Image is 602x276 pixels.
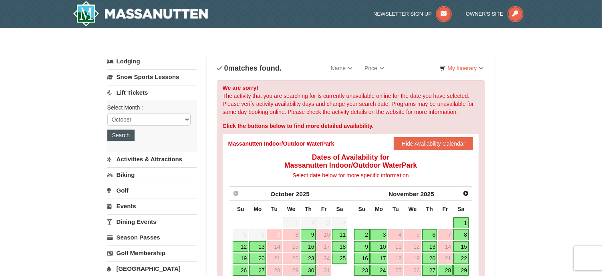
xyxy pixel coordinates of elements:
[301,217,316,229] span: 2
[354,241,370,252] a: 9
[305,206,312,212] span: Thursday
[354,229,370,240] a: 2
[267,265,282,276] a: 28
[388,265,403,276] a: 25
[73,1,208,26] a: Massanutten Resort
[435,62,489,74] a: My Itinerary
[332,241,347,252] a: 18
[404,241,421,252] a: 12
[107,69,197,84] a: Snow Sports Lessons
[453,241,469,252] a: 15
[422,265,437,276] a: 27
[466,11,523,17] a: Owner's Site
[107,183,197,198] a: Golf
[107,246,197,260] a: Golf Membership
[354,253,370,264] a: 16
[370,241,387,252] a: 10
[292,172,409,179] span: Select date below for more specific information
[287,206,296,212] span: Wednesday
[301,229,316,240] a: 9
[422,253,437,264] a: 20
[426,206,433,212] span: Thursday
[438,265,453,276] a: 28
[438,241,453,252] a: 14
[409,206,417,212] span: Wednesday
[233,265,248,276] a: 26
[107,103,191,112] label: Select Month :
[316,217,331,229] span: 3
[223,122,479,130] div: Click the buttons below to find more detailed availability.
[107,167,197,182] a: Biking
[271,206,278,212] span: Tuesday
[267,253,282,264] a: 21
[270,191,294,197] span: October
[73,1,208,26] img: Massanutten Resort Logo
[237,206,244,212] span: Sunday
[228,140,334,148] div: Massanutten Indoor/Outdoor WaterPark
[453,217,469,229] a: 1
[249,253,266,264] a: 20
[393,206,399,212] span: Tuesday
[296,191,310,197] span: 2025
[230,188,242,199] a: Prev
[321,206,327,212] span: Friday
[283,241,300,252] a: 15
[394,137,473,150] button: Hide Availability Calendar
[404,265,421,276] a: 26
[460,188,471,199] a: Next
[283,217,300,229] span: 1
[373,11,432,17] span: Newsletter Sign Up
[453,253,469,264] a: 22
[332,217,347,229] span: 4
[375,206,383,212] span: Monday
[107,199,197,213] a: Events
[404,253,421,264] a: 19
[358,206,366,212] span: Sunday
[422,229,437,240] a: 6
[336,206,343,212] span: Saturday
[249,229,266,240] span: 6
[370,253,387,264] a: 17
[404,229,421,240] a: 5
[316,241,331,252] a: 17
[228,153,473,169] h4: Dates of Availability for Massanutten Indoor/Outdoor WaterPark
[373,11,452,17] a: Newsletter Sign Up
[458,206,465,212] span: Saturday
[233,190,239,197] span: Prev
[107,230,197,245] a: Season Passes
[453,229,469,240] a: 8
[301,265,316,276] a: 30
[370,229,387,240] a: 3
[463,190,469,197] span: Next
[224,64,228,72] span: 0
[283,265,300,276] a: 29
[438,253,453,264] a: 21
[316,229,331,240] a: 10
[301,241,316,252] a: 16
[254,206,262,212] span: Monday
[107,54,197,69] a: Lodging
[354,265,370,276] a: 23
[107,85,197,100] a: Lift Tickets
[233,253,248,264] a: 19
[107,130,135,141] button: Search
[233,241,248,252] a: 12
[301,253,316,264] a: 23
[233,229,248,240] span: 5
[107,214,197,229] a: Dining Events
[325,60,358,76] a: Name
[249,241,266,252] a: 13
[316,265,331,276] a: 31
[443,206,448,212] span: Friday
[332,253,347,264] a: 25
[466,11,503,17] span: Owner's Site
[107,152,197,166] a: Activities & Attractions
[370,265,387,276] a: 24
[421,191,434,197] span: 2025
[267,241,282,252] a: 14
[223,85,258,91] strong: We are sorry!
[388,229,403,240] a: 4
[388,253,403,264] a: 18
[316,253,331,264] a: 24
[389,191,419,197] span: November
